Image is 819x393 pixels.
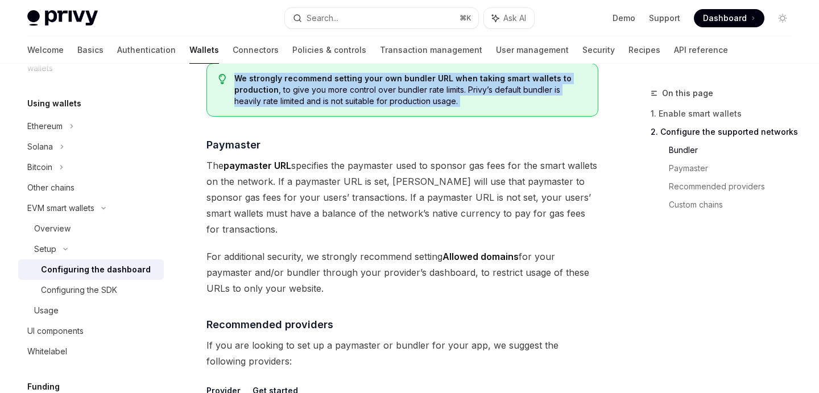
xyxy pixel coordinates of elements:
[651,105,801,123] a: 1. Enable smart wallets
[206,158,598,237] span: The specifies the paymaster used to sponsor gas fees for the smart wallets on the network. If a p...
[460,14,471,23] span: ⌘ K
[496,36,569,64] a: User management
[18,321,164,341] a: UI components
[27,345,67,358] div: Whitelabel
[27,10,98,26] img: light logo
[662,86,713,100] span: On this page
[669,196,801,214] a: Custom chains
[18,177,164,198] a: Other chains
[307,11,338,25] div: Search...
[234,73,586,107] span: , to give you more control over bundler rate limits. Privy’s default bundler is heavily rate limi...
[27,181,75,195] div: Other chains
[189,36,219,64] a: Wallets
[582,36,615,64] a: Security
[18,259,164,280] a: Configuring the dashboard
[27,160,52,174] div: Bitcoin
[41,263,151,276] div: Configuring the dashboard
[77,36,104,64] a: Basics
[503,13,526,24] span: Ask AI
[41,283,117,297] div: Configuring the SDK
[292,36,366,64] a: Policies & controls
[27,36,64,64] a: Welcome
[27,140,53,154] div: Solana
[380,36,482,64] a: Transaction management
[484,8,534,28] button: Ask AI
[694,9,764,27] a: Dashboard
[669,159,801,177] a: Paymaster
[206,137,260,152] span: Paymaster
[651,123,801,141] a: 2. Configure the supported networks
[18,280,164,300] a: Configuring the SDK
[442,251,519,262] strong: Allowed domains
[34,304,59,317] div: Usage
[703,13,747,24] span: Dashboard
[18,341,164,362] a: Whitelabel
[27,97,81,110] h5: Using wallets
[27,201,94,215] div: EVM smart wallets
[18,300,164,321] a: Usage
[224,160,291,171] strong: paymaster URL
[18,218,164,239] a: Overview
[674,36,728,64] a: API reference
[628,36,660,64] a: Recipes
[34,222,71,235] div: Overview
[27,324,84,338] div: UI components
[233,36,279,64] a: Connectors
[206,317,333,332] span: Recommended providers
[117,36,176,64] a: Authentication
[613,13,635,24] a: Demo
[669,141,801,159] a: Bundler
[206,337,598,369] span: If you are looking to set up a paymaster or bundler for your app, we suggest the following provid...
[234,73,572,94] strong: We strongly recommend setting your own bundler URL when taking smart wallets to production
[773,9,792,27] button: Toggle dark mode
[218,74,226,84] svg: Tip
[669,177,801,196] a: Recommended providers
[285,8,478,28] button: Search...⌘K
[27,119,63,133] div: Ethereum
[649,13,680,24] a: Support
[34,242,56,256] div: Setup
[206,249,598,296] span: For additional security, we strongly recommend setting for your paymaster and/or bundler through ...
